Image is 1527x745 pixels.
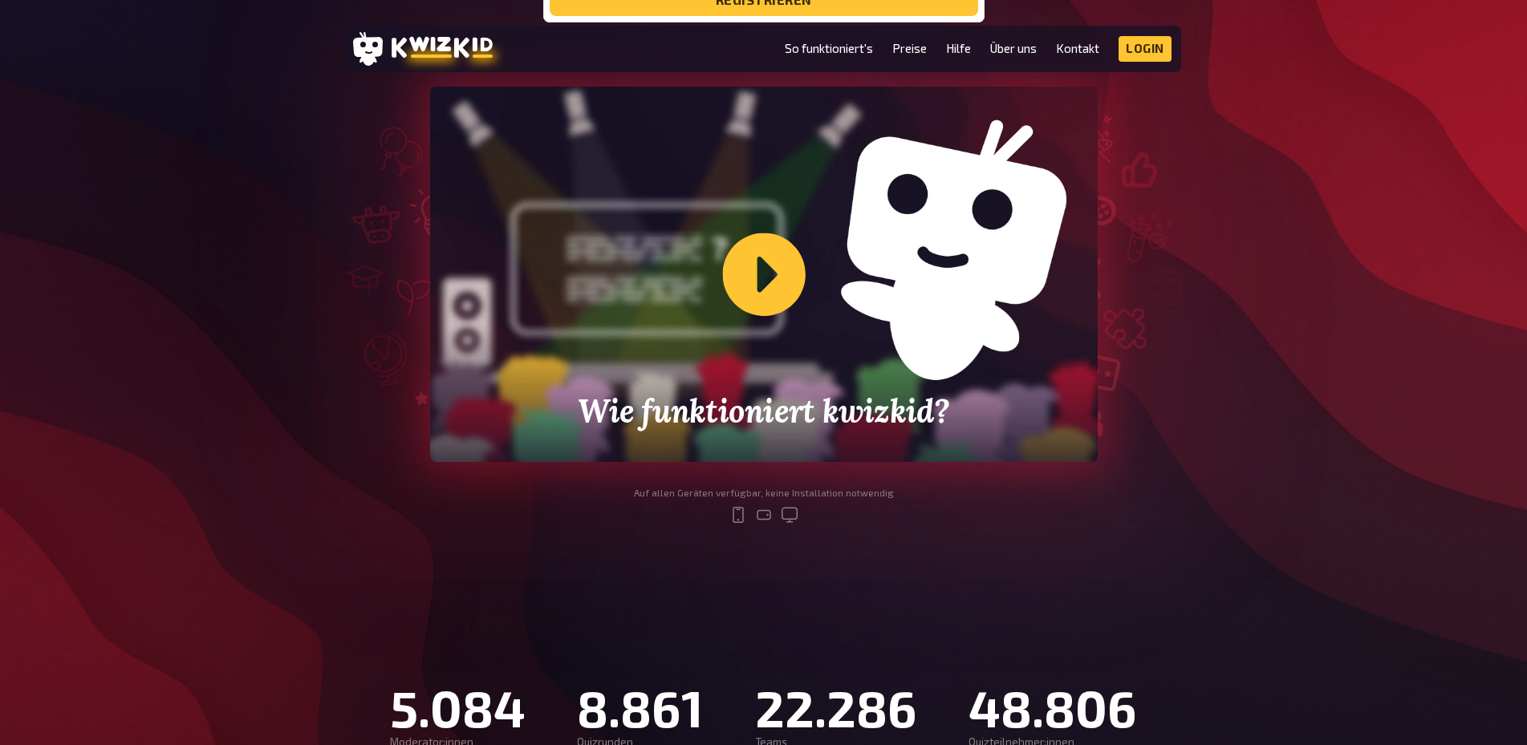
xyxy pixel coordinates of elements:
h2: Wie funktioniert kwizkid? [563,393,964,430]
svg: desktop [780,505,799,524]
div: 48.806 [969,678,1137,736]
a: Hilfe [946,42,971,55]
a: So funktioniert's [785,42,873,55]
a: Kontakt [1056,42,1099,55]
div: 8.861 [577,678,704,736]
svg: mobile [729,505,748,524]
div: 22.286 [755,678,917,736]
a: Über uns [990,42,1037,55]
svg: tablet [754,505,774,524]
div: 5.084 [390,678,526,736]
div: Auf allen Geräten verfügbar, keine Installation notwendig [634,488,894,499]
a: Login [1119,36,1172,62]
a: Preise [892,42,927,55]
